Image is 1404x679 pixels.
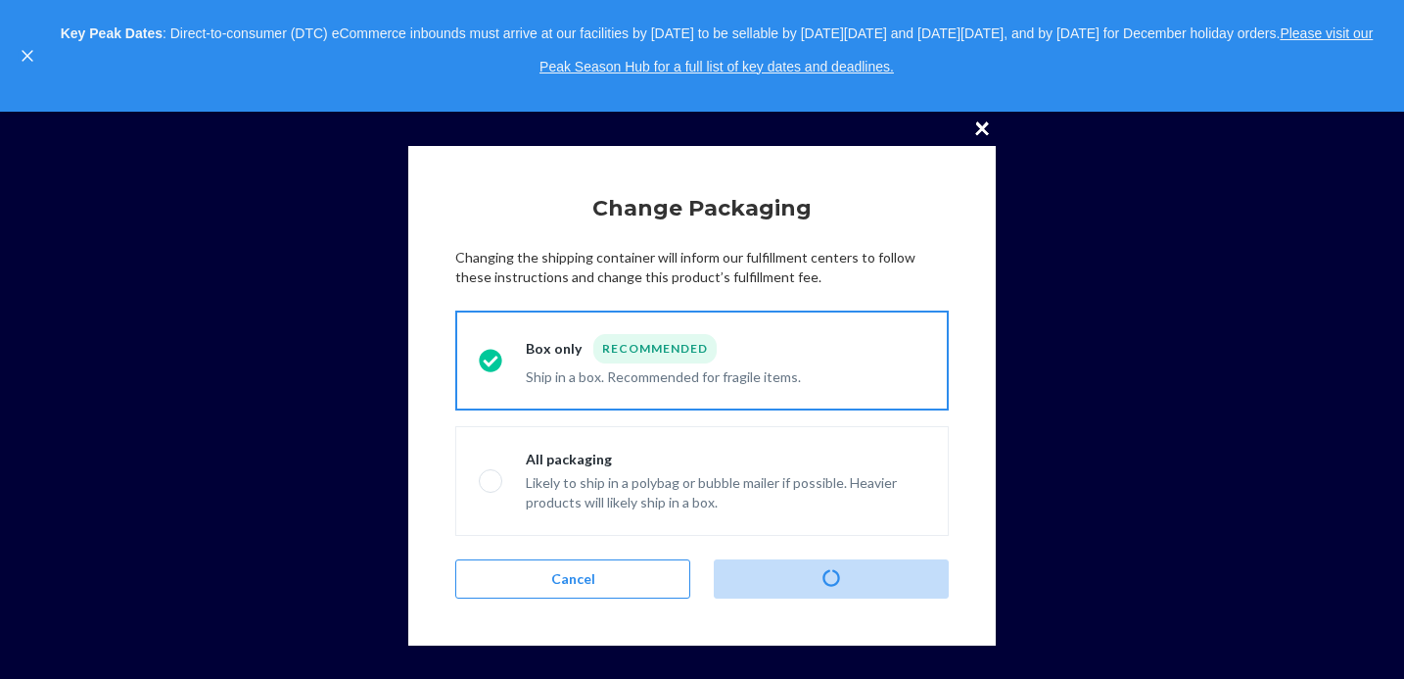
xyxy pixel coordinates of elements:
[526,334,801,364] div: Box only
[47,18,1386,83] p: : Direct-to-consumer (DTC) eCommerce inbounds must arrive at our facilities by [DATE] to be sella...
[714,559,949,599] button: Change packaging
[539,25,1373,74] a: Please visit our Peak Season Hub for a full list of key dates and deadlines.
[593,334,717,364] div: Recommended
[455,559,690,599] button: Cancel
[455,193,949,224] h2: Change Packaging
[18,46,37,66] button: close,
[455,248,949,287] p: Changing the shipping container will inform our fulfillment centers to follow these instructions ...
[974,111,990,144] span: ×
[526,450,925,469] div: All packaging
[526,364,801,387] div: Ship in a box. Recommended for fragile items.
[61,25,163,41] strong: Key Peak Dates
[526,469,925,512] div: Likely to ship in a polybag or bubble mailer if possible. Heavier products will likely ship in a ...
